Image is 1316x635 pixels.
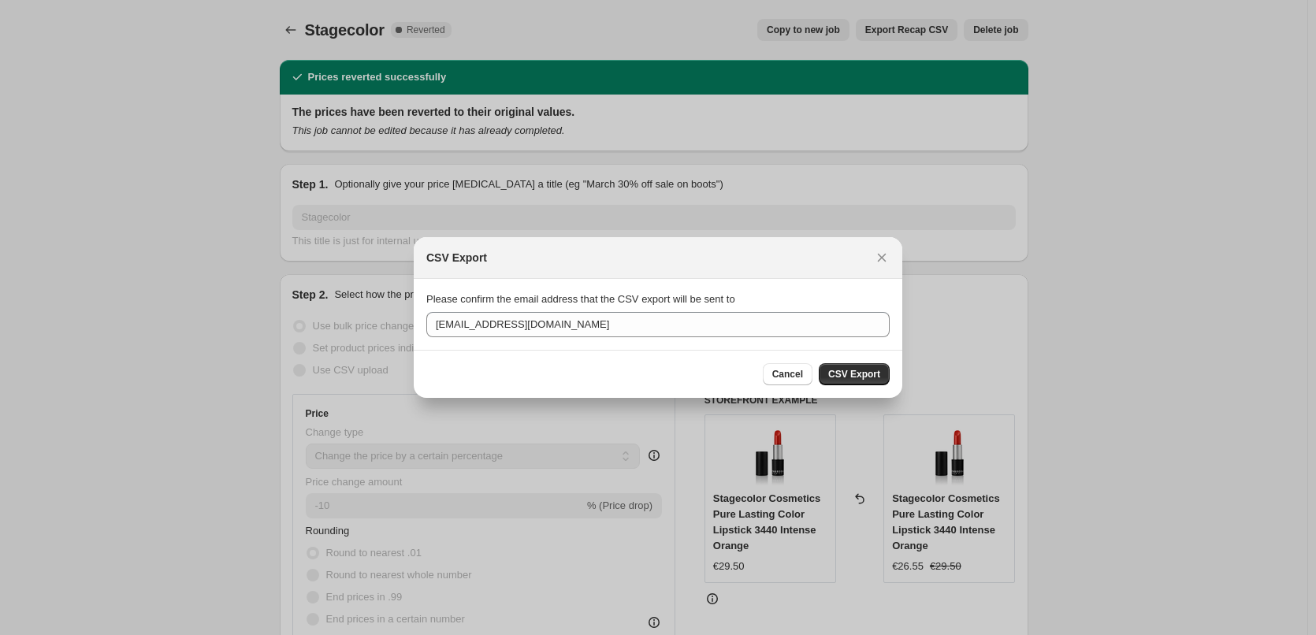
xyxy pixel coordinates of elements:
[763,363,812,385] button: Cancel
[828,368,880,381] span: CSV Export
[819,363,890,385] button: CSV Export
[871,247,893,269] button: Close
[426,293,735,305] span: Please confirm the email address that the CSV export will be sent to
[426,250,487,266] h2: CSV Export
[772,368,803,381] span: Cancel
